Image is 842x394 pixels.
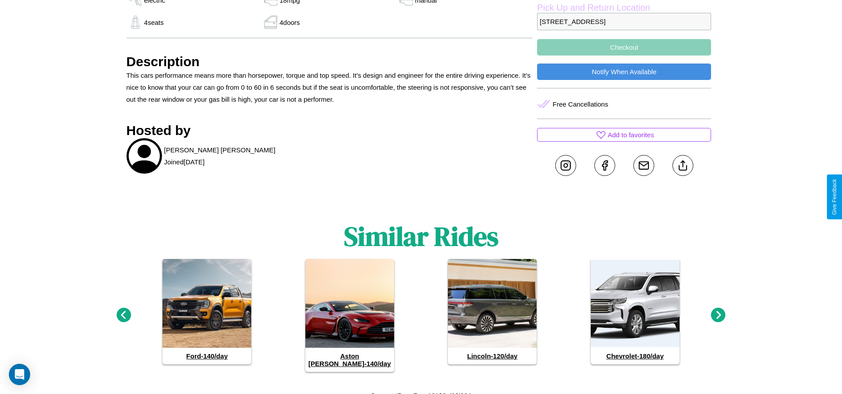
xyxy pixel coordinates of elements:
[162,348,251,364] h4: Ford - 140 /day
[448,348,537,364] h4: Lincoln - 120 /day
[126,54,533,69] h3: Description
[537,13,711,30] p: [STREET_ADDRESS]
[144,16,164,28] p: 4 seats
[591,348,680,364] h4: Chevrolet - 180 /day
[537,39,711,56] button: Checkout
[831,179,838,215] div: Give Feedback
[262,16,280,29] img: gas
[162,259,251,364] a: Ford-140/day
[591,259,680,364] a: Chevrolet-180/day
[9,364,30,385] div: Open Intercom Messenger
[305,348,394,372] h4: Aston [PERSON_NAME] - 140 /day
[305,259,394,372] a: Aston [PERSON_NAME]-140/day
[537,64,711,80] button: Notify When Available
[126,123,533,138] h3: Hosted by
[448,259,537,364] a: Lincoln-120/day
[280,16,300,28] p: 4 doors
[126,69,533,105] p: This cars performance means more than horsepower, torque and top speed. It’s design and engineer ...
[537,3,711,13] label: Pick Up and Return Location
[537,128,711,142] button: Add to favorites
[608,129,654,141] p: Add to favorites
[126,16,144,29] img: gas
[553,98,608,110] p: Free Cancellations
[164,144,276,156] p: [PERSON_NAME] [PERSON_NAME]
[344,218,498,255] h1: Similar Rides
[164,156,205,168] p: Joined [DATE]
